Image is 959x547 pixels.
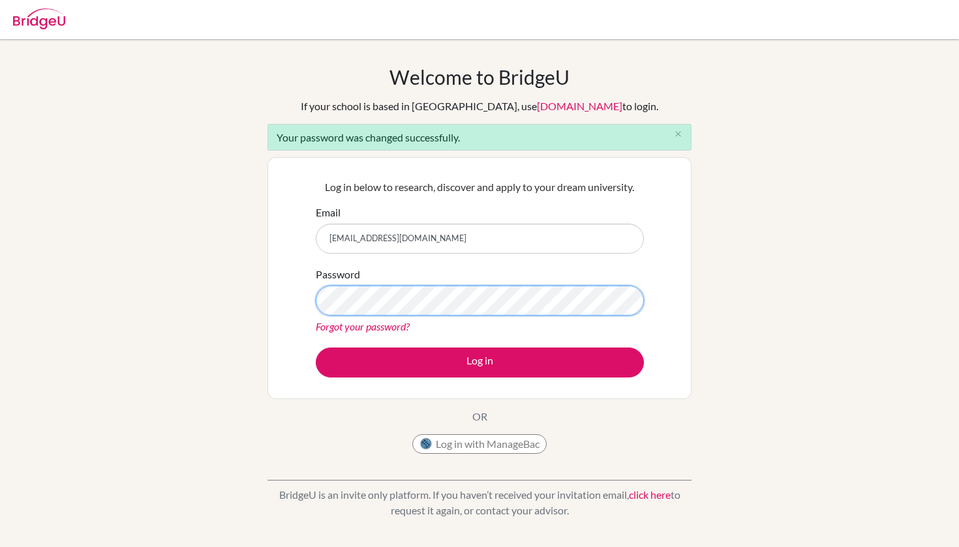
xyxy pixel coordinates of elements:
[673,129,683,139] i: close
[13,8,65,29] img: Bridge-U
[316,267,360,282] label: Password
[537,100,622,112] a: [DOMAIN_NAME]
[301,98,658,114] div: If your school is based in [GEOGRAPHIC_DATA], use to login.
[316,320,410,333] a: Forgot your password?
[267,487,692,518] p: BridgeU is an invite only platform. If you haven’t received your invitation email, to request it ...
[389,65,570,89] h1: Welcome to BridgeU
[316,179,644,195] p: Log in below to research, discover and apply to your dream university.
[412,434,547,454] button: Log in with ManageBac
[665,125,691,144] button: Close
[316,205,341,220] label: Email
[316,347,644,377] button: Log in
[472,409,487,424] p: OR
[629,488,671,501] a: click here
[267,124,692,151] div: Your password was changed successfully.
